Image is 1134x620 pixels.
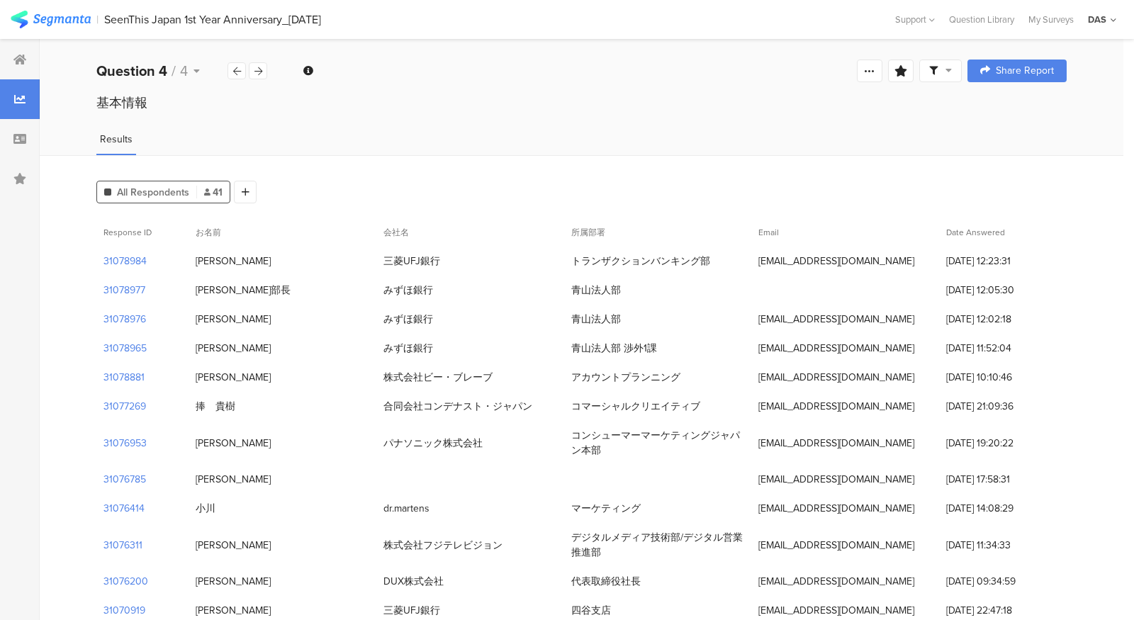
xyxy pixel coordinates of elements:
[196,538,271,553] div: [PERSON_NAME]
[758,538,914,553] div: [EMAIL_ADDRESS][DOMAIN_NAME]
[571,283,621,298] div: 青山法人部
[96,60,167,81] b: Question 4
[1021,13,1081,26] a: My Surveys
[103,312,146,327] section: 31078976
[196,341,271,356] div: [PERSON_NAME]
[103,399,146,414] section: 31077269
[946,603,1060,618] span: [DATE] 22:47:18
[758,226,779,239] span: Email
[103,226,152,239] span: Response ID
[96,11,99,28] div: |
[946,472,1060,487] span: [DATE] 17:58:31
[104,13,321,26] div: SeenThis Japan 1st Year Anniversary_[DATE]
[117,185,189,200] span: All Respondents
[103,436,147,451] section: 31076953
[11,11,91,28] img: segmanta logo
[196,312,271,327] div: [PERSON_NAME]
[758,603,914,618] div: [EMAIL_ADDRESS][DOMAIN_NAME]
[946,283,1060,298] span: [DATE] 12:05:30
[996,66,1054,76] span: Share Report
[571,428,745,458] div: コンシューマーマーケティングジャパン本部
[96,94,1067,112] div: 基本情報
[103,472,146,487] section: 31076785
[946,399,1060,414] span: [DATE] 21:09:36
[946,574,1060,589] span: [DATE] 09:34:59
[946,312,1060,327] span: [DATE] 12:02:18
[758,254,914,269] div: [EMAIL_ADDRESS][DOMAIN_NAME]
[196,436,271,451] div: [PERSON_NAME]
[383,501,430,516] div: dr.martens
[895,9,935,30] div: Support
[758,370,914,385] div: [EMAIL_ADDRESS][DOMAIN_NAME]
[204,185,223,200] span: 41
[383,283,433,298] div: みずほ銀行
[758,436,914,451] div: [EMAIL_ADDRESS][DOMAIN_NAME]
[196,574,271,589] div: [PERSON_NAME]
[196,283,291,298] div: [PERSON_NAME]部長
[571,603,611,618] div: 四谷支店
[180,60,188,81] span: 4
[758,341,914,356] div: [EMAIL_ADDRESS][DOMAIN_NAME]
[383,312,433,327] div: みずほ銀行
[571,312,621,327] div: 青山法人部
[946,341,1060,356] span: [DATE] 11:52:04
[946,538,1060,553] span: [DATE] 11:34:33
[103,254,147,269] section: 31078984
[383,399,532,414] div: 合同会社コンデナスト・ジャパン
[571,226,605,239] span: 所属部署
[103,341,147,356] section: 31078965
[196,254,271,269] div: [PERSON_NAME]
[758,399,914,414] div: [EMAIL_ADDRESS][DOMAIN_NAME]
[103,538,142,553] section: 31076311
[571,574,641,589] div: 代表取締役社長
[383,254,440,269] div: 三菱UFJ銀行
[196,603,271,618] div: [PERSON_NAME]
[103,370,145,385] section: 31078881
[1088,13,1106,26] div: DAS
[103,574,148,589] section: 31076200
[196,399,235,414] div: 捧 貴樹
[172,60,176,81] span: /
[571,501,641,516] div: マーケティング
[571,370,680,385] div: アカウントプランニング
[103,501,145,516] section: 31076414
[103,283,145,298] section: 31078977
[942,13,1021,26] a: Question Library
[383,574,444,589] div: DUX株式会社
[946,370,1060,385] span: [DATE] 10:10:46
[571,341,657,356] div: 青山法人部 渉外1課
[103,603,145,618] section: 31070919
[758,312,914,327] div: [EMAIL_ADDRESS][DOMAIN_NAME]
[196,226,221,239] span: お名前
[571,399,700,414] div: コマーシャルクリエイティブ
[383,603,440,618] div: 三菱UFJ銀行
[383,341,433,356] div: みずほ銀行
[571,530,745,560] div: デジタルメディア技術部/デジタル営業推進部
[383,370,493,385] div: 株式会社ビー・ブレーブ
[383,538,503,553] div: 株式会社フジテレビジョン
[946,254,1060,269] span: [DATE] 12:23:31
[383,436,483,451] div: パナソニック株式会社
[758,574,914,589] div: [EMAIL_ADDRESS][DOMAIN_NAME]
[196,370,271,385] div: [PERSON_NAME]
[946,436,1060,451] span: [DATE] 19:20:22
[946,226,1005,239] span: Date Answered
[383,226,409,239] span: 会社名
[100,132,133,147] span: Results
[196,501,215,516] div: 小川
[196,472,271,487] div: [PERSON_NAME]
[571,254,710,269] div: トランザクションバンキング部
[946,501,1060,516] span: [DATE] 14:08:29
[758,472,914,487] div: [EMAIL_ADDRESS][DOMAIN_NAME]
[758,501,914,516] div: [EMAIL_ADDRESS][DOMAIN_NAME]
